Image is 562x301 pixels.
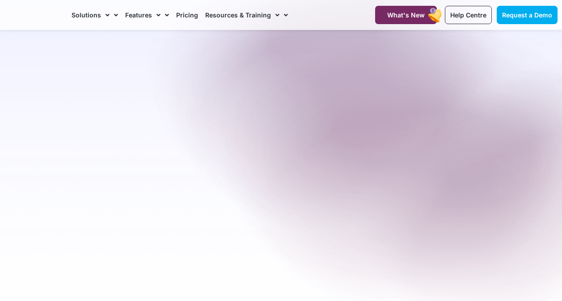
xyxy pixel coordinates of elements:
a: Help Centre [445,6,492,24]
a: What's New [375,6,437,24]
a: Request a Demo [497,6,558,24]
span: Request a Demo [502,11,552,19]
span: Help Centre [450,11,486,19]
img: CareMaster Logo [4,8,63,21]
span: What's New [387,11,425,19]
